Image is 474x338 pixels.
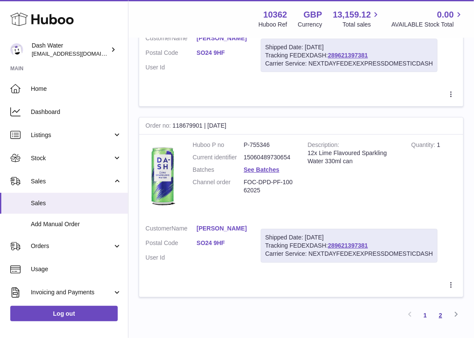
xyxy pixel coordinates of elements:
[265,60,433,68] div: Carrier Service: NEXTDAYFEDEXEXPRESSDOMESTICDASH
[244,178,295,194] dd: FOC-DPD-PF-10062025
[31,199,122,207] span: Sales
[333,9,371,21] span: 13,159.12
[261,39,438,72] div: Tracking FEDEXDASH:
[31,177,113,185] span: Sales
[304,9,322,21] strong: GBP
[146,34,197,45] dt: Name
[31,131,113,139] span: Listings
[193,166,244,174] dt: Batches
[146,254,197,262] dt: User Id
[411,141,437,150] strong: Quantity
[31,108,122,116] span: Dashboard
[244,141,295,149] dd: P-755346
[146,224,197,235] dt: Name
[437,9,454,21] span: 0.00
[391,9,464,29] a: 0.00 AVAILABLE Stock Total
[197,34,247,42] a: [PERSON_NAME]
[146,122,173,131] strong: Order no
[10,306,118,321] a: Log out
[197,224,247,233] a: [PERSON_NAME]
[32,42,109,58] div: Dash Water
[391,21,464,29] span: AVAILABLE Stock Total
[308,141,340,150] strong: Description
[146,239,197,249] dt: Postal Code
[146,35,172,42] span: Customer
[31,242,113,250] span: Orders
[197,49,247,57] a: SO24 9HF
[433,308,448,323] a: 2
[146,49,197,59] dt: Postal Code
[32,50,126,57] span: [EMAIL_ADDRESS][DOMAIN_NAME]
[265,43,433,51] div: Shipped Date: [DATE]
[31,154,113,162] span: Stock
[261,229,438,263] div: Tracking FEDEXDASH:
[265,250,433,258] div: Carrier Service: NEXTDAYFEDEXEXPRESSDOMESTICDASH
[244,166,279,173] a: See Batches
[193,153,244,162] dt: Current identifier
[405,135,463,218] td: 1
[333,9,381,29] a: 13,159.12 Total sales
[139,117,463,135] div: 118679901 | [DATE]
[259,21,287,29] div: Huboo Ref
[308,149,399,165] div: 12x Lime Flavoured Sparkling Water 330ml can
[343,21,381,29] span: Total sales
[146,225,172,232] span: Customer
[298,21,322,29] div: Currency
[193,141,244,149] dt: Huboo P no
[263,9,287,21] strong: 10362
[31,288,113,296] span: Invoicing and Payments
[417,308,433,323] a: 1
[31,85,122,93] span: Home
[146,63,197,72] dt: User Id
[244,153,295,162] dd: 15060489730654
[197,239,247,247] a: SO24 9HF
[265,233,433,242] div: Shipped Date: [DATE]
[193,178,244,194] dt: Channel order
[328,242,368,249] a: 289621397381
[328,52,368,59] a: 289621397381
[31,220,122,228] span: Add Manual Order
[10,43,23,56] img: bea@dash-water.com
[146,141,180,209] img: 103621706197473.png
[31,265,122,273] span: Usage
